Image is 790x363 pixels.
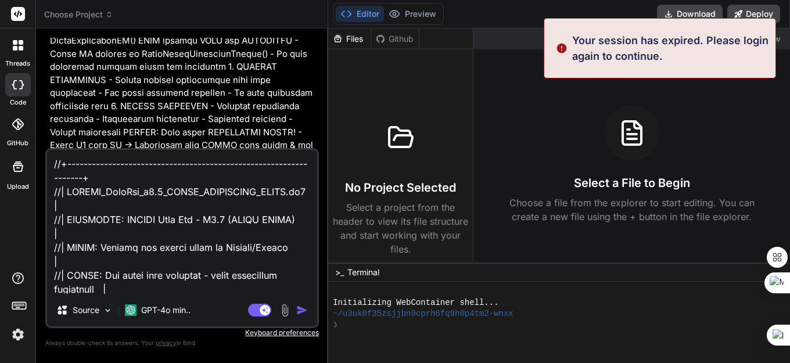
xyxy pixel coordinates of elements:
p: Your session has expired. Please login again to continue. [572,33,769,64]
img: attachment [278,304,292,317]
button: Preview [384,6,441,22]
h3: No Project Selected [345,179,456,196]
span: >_ [335,267,344,278]
button: Deploy [727,5,780,23]
span: Terminal [347,267,379,278]
p: Keyboard preferences [45,328,319,337]
label: GitHub [7,138,28,148]
button: Editor [336,6,384,22]
div: Files [328,33,371,45]
p: Source [73,304,99,316]
span: ~/u3uk0f35zsjjbn9cprh6fq9h0p4tm2-wnxx [333,308,513,319]
p: Select a project from the header to view its file structure and start working with your files. [333,200,468,256]
label: threads [5,59,30,69]
span: Initializing WebContainer shell... [333,297,498,308]
div: Github [371,33,419,45]
p: GPT-4o min.. [141,304,191,316]
img: alert [556,33,568,64]
textarea: //+------------------------------------------------------------------+ //| LOREMI_DoloRsi_a8.5_CO... [47,150,317,294]
label: Upload [7,182,29,192]
img: icon [296,304,308,316]
label: code [10,98,26,107]
img: Pick Models [103,306,113,315]
span: ❯ [333,319,339,330]
img: settings [8,325,28,344]
p: Choose a file from the explorer to start editing. You can create a new file using the + button in... [502,196,762,224]
img: GPT-4o mini [125,304,137,316]
button: Download [657,5,723,23]
h3: Select a File to Begin [574,175,690,191]
span: Choose Project [44,9,113,20]
span: privacy [156,339,177,346]
p: Always double-check its answers. Your in Bind [45,337,319,348]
